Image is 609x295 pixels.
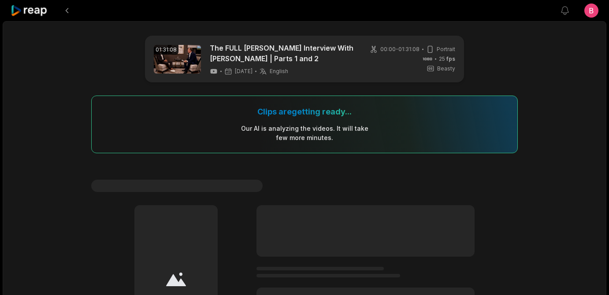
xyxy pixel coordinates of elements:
span: [DATE] [235,68,253,75]
span: Portrait [437,45,455,53]
span: fps [446,55,455,62]
a: The FULL [PERSON_NAME] Interview With [PERSON_NAME] | Parts 1 and 2 [210,43,359,64]
div: Our AI is analyzing the video s . It will take few more minutes. [241,124,369,142]
span: Beasty [437,65,455,73]
span: 25 [439,55,455,63]
span: 00:00 - 01:31:08 [380,45,420,53]
span: #1 Lorem ipsum dolor sit amet consecteturs [91,180,263,192]
div: Clips are getting ready... [257,107,352,117]
span: English [270,68,288,75]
